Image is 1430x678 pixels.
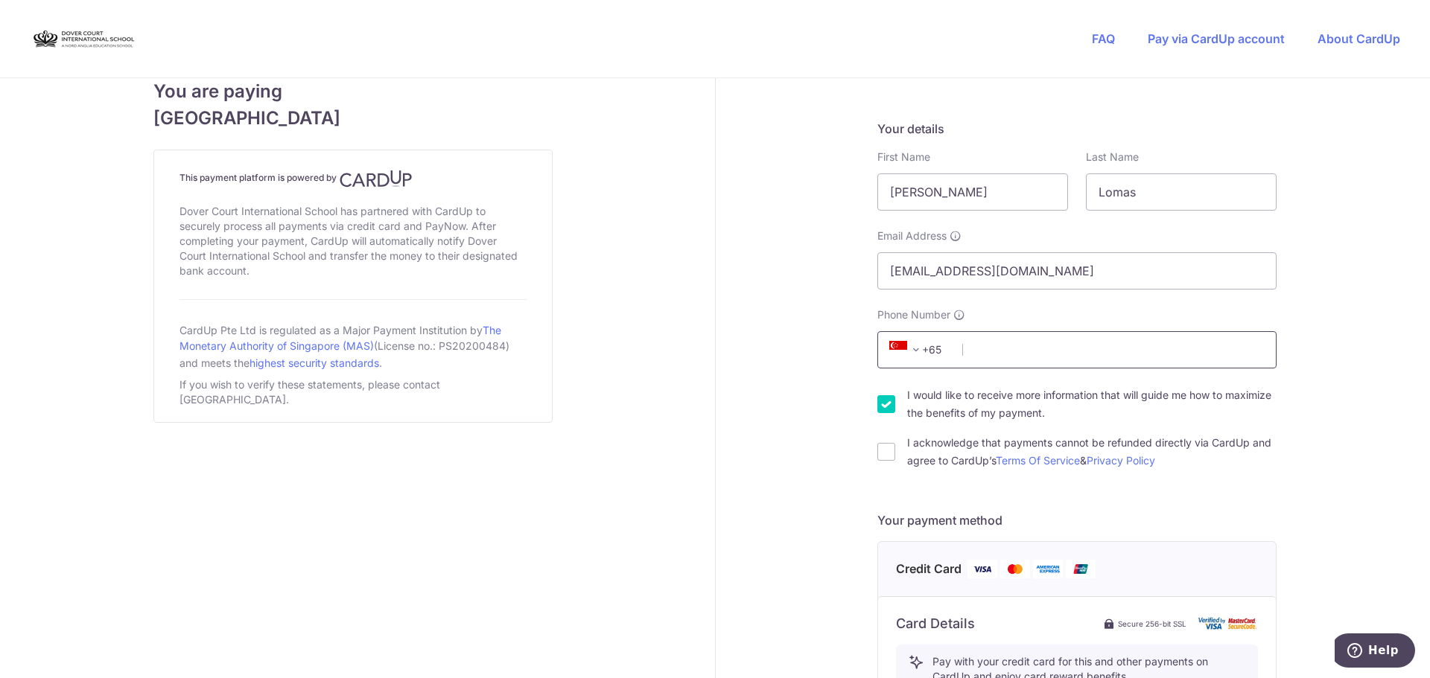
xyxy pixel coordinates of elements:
a: Privacy Policy [1087,454,1155,467]
h4: This payment platform is powered by [179,170,527,188]
img: Mastercard [1000,560,1030,578]
a: FAQ [1092,31,1115,46]
input: Email address [877,252,1277,290]
span: [GEOGRAPHIC_DATA] [153,105,553,132]
h5: Your details [877,120,1277,138]
a: Pay via CardUp account [1148,31,1285,46]
h5: Your payment method [877,511,1277,529]
span: Phone Number [877,307,950,322]
div: Dover Court International School has partnered with CardUp to securely process all payments via c... [179,201,527,281]
span: +65 [885,341,952,359]
input: First name [877,173,1068,211]
label: I acknowledge that payments cannot be refunded directly via CardUp and agree to CardUp’s & [907,434,1277,470]
span: +65 [889,341,925,359]
span: Email Address [877,228,947,243]
img: American Express [1033,560,1063,578]
div: CardUp Pte Ltd is regulated as a Major Payment Institution by (License no.: PS20200484) and meets... [179,318,527,374]
label: Last Name [1086,150,1139,164]
span: Secure 256-bit SSL [1118,618,1186,630]
a: highest security standards [250,356,379,369]
a: Terms Of Service [996,454,1080,467]
div: If you wish to verify these statements, please contact [GEOGRAPHIC_DATA]. [179,374,527,410]
img: card secure [1198,617,1258,630]
img: Visa [967,560,997,578]
img: Union Pay [1066,560,1096,578]
img: CardUp [340,170,413,188]
label: First Name [877,150,930,164]
span: You are paying [153,78,553,105]
span: Credit Card [896,560,962,578]
a: About CardUp [1318,31,1400,46]
h6: Card Details [896,615,975,633]
iframe: Opens a widget where you can find more information [1335,633,1415,671]
label: I would like to receive more information that will guide me how to maximize the benefits of my pa... [907,386,1277,422]
input: Last name [1086,173,1277,211]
